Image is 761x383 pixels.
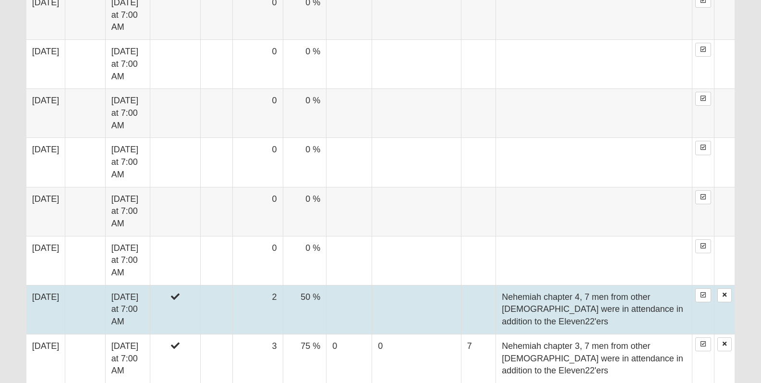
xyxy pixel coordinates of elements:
[496,285,692,334] td: Nehemiah chapter 4, 7 men from other [DEMOGRAPHIC_DATA] were in attendance in addition to the Ele...
[105,138,150,187] td: [DATE] at 7:00 AM
[326,334,372,383] td: 0
[283,236,326,285] td: 0 %
[372,334,461,383] td: 0
[695,190,711,204] a: Enter Attendance
[105,89,150,138] td: [DATE] at 7:00 AM
[26,187,65,236] td: [DATE]
[233,89,283,138] td: 0
[26,334,65,383] td: [DATE]
[233,236,283,285] td: 0
[105,187,150,236] td: [DATE] at 7:00 AM
[695,92,711,106] a: Enter Attendance
[233,334,283,383] td: 3
[26,89,65,138] td: [DATE]
[695,288,711,302] a: Enter Attendance
[283,40,326,89] td: 0 %
[717,288,732,302] a: Delete
[283,334,326,383] td: 75 %
[233,40,283,89] td: 0
[717,337,732,351] a: Delete
[283,89,326,138] td: 0 %
[695,239,711,253] a: Enter Attendance
[26,138,65,187] td: [DATE]
[105,236,150,285] td: [DATE] at 7:00 AM
[695,141,711,155] a: Enter Attendance
[695,43,711,57] a: Enter Attendance
[461,334,495,383] td: 7
[233,285,283,334] td: 2
[105,40,150,89] td: [DATE] at 7:00 AM
[233,138,283,187] td: 0
[26,236,65,285] td: [DATE]
[496,334,692,383] td: Nehemiah chapter 3, 7 men from other [DEMOGRAPHIC_DATA] were in attendance in addition to the Ele...
[283,187,326,236] td: 0 %
[283,138,326,187] td: 0 %
[26,285,65,334] td: [DATE]
[283,285,326,334] td: 50 %
[105,334,150,383] td: [DATE] at 7:00 AM
[26,40,65,89] td: [DATE]
[233,187,283,236] td: 0
[695,337,711,351] a: Enter Attendance
[105,285,150,334] td: [DATE] at 7:00 AM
